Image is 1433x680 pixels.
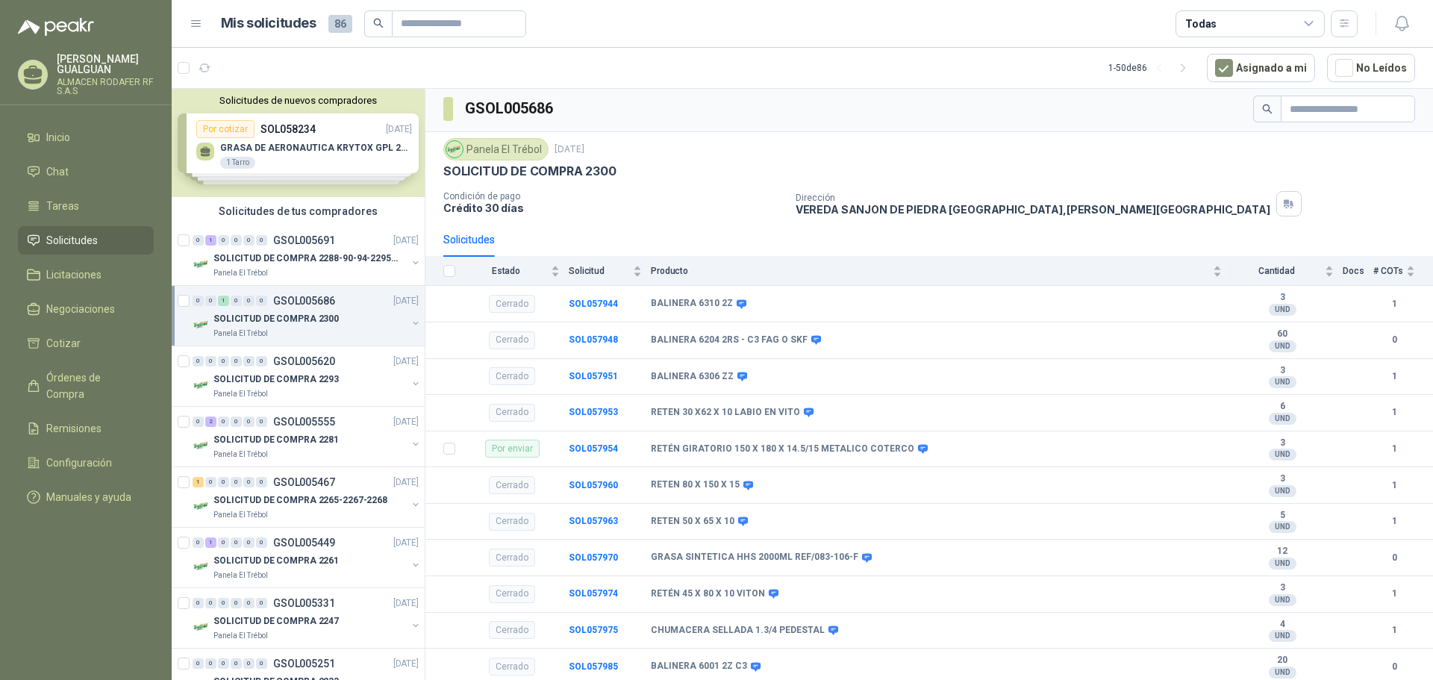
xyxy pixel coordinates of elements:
div: Cerrado [489,513,535,531]
b: RETÉN GIRATORIO 150 X 180 X 14.5/15 METALICO COTERCO [651,443,914,455]
div: Cerrado [489,585,535,603]
p: [DATE] [393,657,419,671]
span: Cotizar [46,335,81,352]
div: 0 [231,356,242,366]
button: No Leídos [1327,54,1415,82]
p: Panela El Trébol [213,267,268,279]
p: Panela El Trébol [213,570,268,581]
b: SOL057970 [569,552,618,563]
div: 0 [231,658,242,669]
b: 60 [1231,328,1334,340]
span: Remisiones [46,420,102,437]
a: Remisiones [18,414,154,443]
div: 1 - 50 de 86 [1108,56,1195,80]
b: GRASA SINTETICA HHS 2000ML REF/083-106-F [651,552,858,564]
a: SOL057954 [569,443,618,454]
th: Producto [651,257,1231,286]
b: BALINERA 6204 2RS - C3 FAG O SKF [651,334,808,346]
img: Company Logo [193,618,210,636]
a: SOL057974 [569,588,618,599]
div: 0 [231,417,242,427]
b: 20 [1231,655,1334,667]
button: Asignado a mi [1207,54,1315,82]
p: GSOL005620 [273,356,335,366]
p: [DATE] [393,234,419,248]
div: 0 [193,598,204,608]
b: 1 [1373,623,1415,637]
div: 0 [256,537,267,548]
p: [DATE] [555,143,584,157]
div: 0 [256,598,267,608]
span: Cantidad [1231,266,1322,276]
div: UND [1269,594,1296,606]
a: SOL057951 [569,371,618,381]
div: 0 [218,417,229,427]
div: 0 [205,658,216,669]
div: 2 [205,417,216,427]
img: Company Logo [193,255,210,273]
a: 0 1 0 0 0 0 GSOL005691[DATE] Company LogoSOLICITUD DE COMPRA 2288-90-94-2295-96-2301-02-04Panela ... [193,231,422,279]
div: 0 [231,235,242,246]
div: 0 [231,296,242,306]
span: Tareas [46,198,79,214]
a: SOL057975 [569,625,618,635]
div: Todas [1185,16,1217,32]
div: 0 [193,658,204,669]
b: BALINERA 6310 2Z [651,298,733,310]
div: 0 [218,235,229,246]
b: 3 [1231,365,1334,377]
div: 0 [193,537,204,548]
p: SOLICITUD DE COMPRA 2261 [213,554,339,568]
div: 0 [218,537,229,548]
a: SOL057944 [569,299,618,309]
p: Panela El Trébol [213,449,268,461]
p: [PERSON_NAME] GUALGUAN [57,54,154,75]
a: 0 2 0 0 0 0 GSOL005555[DATE] Company LogoSOLICITUD DE COMPRA 2281Panela El Trébol [193,413,422,461]
b: 1 [1373,478,1415,493]
p: [DATE] [393,415,419,429]
a: Inicio [18,123,154,152]
div: UND [1269,485,1296,497]
p: Panela El Trébol [213,328,268,340]
a: Negociaciones [18,295,154,323]
span: search [373,18,384,28]
img: Company Logo [193,497,210,515]
b: BALINERA 6001 2Z C3 [651,661,747,673]
span: Solicitud [569,266,630,276]
div: UND [1269,340,1296,352]
div: 0 [205,356,216,366]
b: BALINERA 6306 ZZ [651,371,734,383]
span: Configuración [46,455,112,471]
a: 0 0 0 0 0 0 GSOL005620[DATE] Company LogoSOLICITUD DE COMPRA 2293Panela El Trébol [193,352,422,400]
a: SOL057953 [569,407,618,417]
a: SOL057960 [569,480,618,490]
div: Cerrado [489,549,535,567]
div: 1 [205,235,216,246]
b: RETEN 50 X 65 X 10 [651,516,734,528]
div: 0 [231,598,242,608]
b: 3 [1231,292,1334,304]
b: 3 [1231,473,1334,485]
div: Cerrado [489,404,535,422]
div: UND [1269,630,1296,642]
div: 0 [243,356,255,366]
div: 0 [205,598,216,608]
img: Company Logo [193,558,210,575]
a: 1 0 0 0 0 0 GSOL005467[DATE] Company LogoSOLICITUD DE COMPRA 2265-2267-2268Panela El Trébol [193,473,422,521]
div: Cerrado [489,621,535,639]
a: SOL057985 [569,661,618,672]
div: 0 [231,477,242,487]
div: Cerrado [489,658,535,676]
div: Cerrado [489,331,535,349]
p: GSOL005686 [273,296,335,306]
p: SOLICITUD DE COMPRA 2300 [213,312,339,326]
div: 0 [193,417,204,427]
span: Manuales y ayuda [46,489,131,505]
div: 0 [243,598,255,608]
div: 0 [243,417,255,427]
a: Cotizar [18,329,154,358]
